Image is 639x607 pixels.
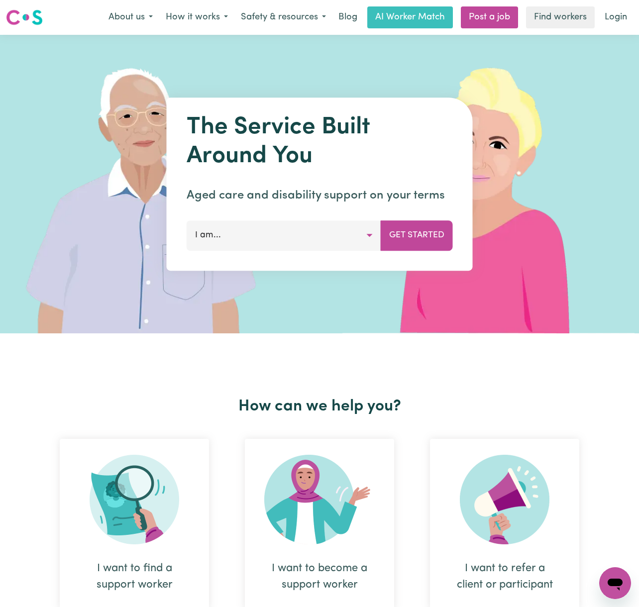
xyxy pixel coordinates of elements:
div: I want to find a support worker [84,560,185,593]
div: I want to become a support worker [269,560,370,593]
a: AI Worker Match [367,6,453,28]
img: Search [90,455,179,544]
button: Get Started [381,220,453,250]
img: Become Worker [264,455,375,544]
img: Careseekers logo [6,8,43,26]
p: Aged care and disability support on your terms [187,187,453,204]
iframe: Button to launch messaging window [599,567,631,599]
button: Safety & resources [234,7,332,28]
a: Careseekers logo [6,6,43,29]
a: Post a job [461,6,518,28]
a: Blog [332,6,363,28]
img: Refer [460,455,549,544]
button: About us [102,7,159,28]
button: I am... [187,220,381,250]
h2: How can we help you? [42,397,597,416]
h1: The Service Built Around You [187,113,453,171]
a: Login [599,6,633,28]
div: I want to refer a client or participant [454,560,555,593]
a: Find workers [526,6,595,28]
button: How it works [159,7,234,28]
